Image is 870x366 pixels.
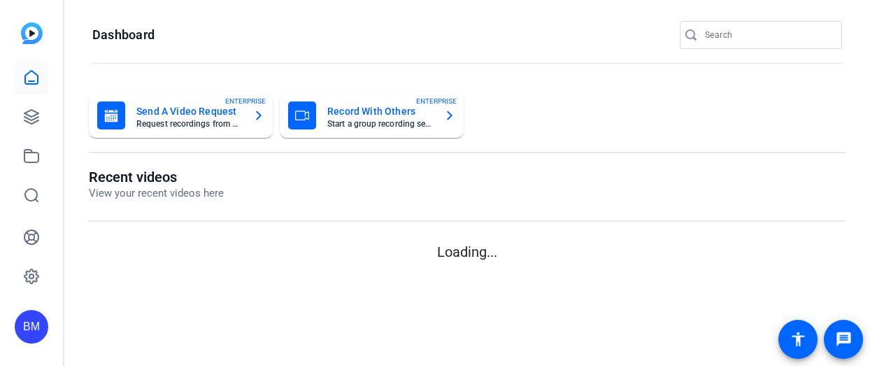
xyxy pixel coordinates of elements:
p: Loading... [89,241,846,262]
mat-card-title: Send A Video Request [136,103,242,120]
h1: Dashboard [92,27,155,43]
mat-card-subtitle: Start a group recording session [327,120,433,128]
div: BM [15,310,48,344]
img: blue-gradient.svg [21,22,43,44]
mat-icon: message [835,331,852,348]
input: Search [705,27,831,43]
h1: Recent videos [89,169,224,185]
button: Record With OthersStart a group recording sessionENTERPRISE [280,93,464,138]
mat-card-subtitle: Request recordings from anyone, anywhere [136,120,242,128]
span: ENTERPRISE [225,96,266,106]
mat-card-title: Record With Others [327,103,433,120]
button: Send A Video RequestRequest recordings from anyone, anywhereENTERPRISE [89,93,273,138]
span: ENTERPRISE [416,96,457,106]
p: View your recent videos here [89,185,224,202]
mat-icon: accessibility [790,331,806,348]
